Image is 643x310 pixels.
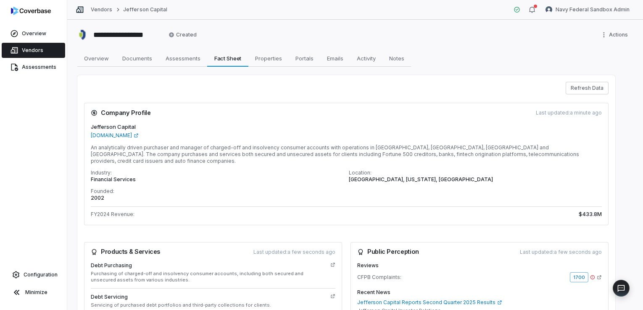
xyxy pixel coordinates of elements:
span: Configuration [24,271,58,278]
span: a few seconds ago [287,249,335,255]
span: a few seconds ago [554,249,602,255]
span: 1700 [570,272,588,282]
h4: Reviews [357,262,602,269]
h4: Recent News [357,289,602,296]
span: Founded: [91,188,114,194]
button: More actions [598,29,633,41]
button: Refresh Data [566,82,609,94]
span: Assessments [22,64,56,70]
h3: Products & Services [91,249,160,255]
a: Vendors [91,6,112,13]
span: Vendors [22,47,43,54]
span: Portals [292,53,317,64]
span: Industry: [91,169,112,176]
span: Minimize [25,289,47,296]
a: 1700 [570,272,602,282]
p: Servicing of purchased debt portfolios and third-party collections for clients. [91,302,327,308]
span: Navy Federal Sandbox Admin [556,6,630,13]
button: Navy Federal Sandbox Admin avatarNavy Federal Sandbox Admin [540,3,635,16]
span: Last updated: [520,249,602,255]
button: Minimize [3,284,63,301]
h4: Debt Servicing [91,294,327,300]
a: Vendors [2,43,65,58]
span: Last updated: [253,249,335,255]
span: CFPB Complaints: [357,274,401,281]
span: Location: [349,169,372,176]
h3: Company Profile [91,109,151,116]
span: Fact Sheet [211,53,245,64]
img: logo-D7KZi-bG.svg [11,7,51,15]
p: [GEOGRAPHIC_DATA], [US_STATE], [GEOGRAPHIC_DATA] [349,176,602,183]
a: Assessments [2,60,65,75]
h4: Jefferson Capital [91,123,602,131]
img: Navy Federal Sandbox Admin avatar [545,6,552,13]
a: Jefferson Capital Reports Second Quarter 2025 Results [357,299,602,306]
a: Configuration [3,267,63,282]
span: Assessments [162,53,204,64]
h4: Debt Purchasing [91,262,327,269]
span: Overview [81,53,112,64]
span: Properties [252,53,285,64]
span: Notes [386,53,408,64]
span: Created [169,31,197,38]
p: 2002 [91,195,344,201]
span: Documents [119,53,155,64]
p: Financial Services [91,176,344,183]
span: Activity [353,53,379,64]
h3: Public Perception [357,249,419,255]
span: Emails [324,53,347,64]
p: Purchasing of charged-off and insolvency consumer accounts, including both secured and unsecured ... [91,271,327,283]
span: $433.8M [579,210,602,219]
span: Overview [22,30,46,37]
span: a minute ago [570,109,602,116]
span: Last updated: [536,109,602,116]
p: An analytically driven purchaser and manager of charged-off and insolvency consumer accounts with... [91,144,602,164]
a: [DOMAIN_NAME] [91,132,139,139]
span: FY2024 Revenue: [91,211,134,218]
a: Overview [2,26,65,41]
a: Jefferson Capital [123,6,167,13]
